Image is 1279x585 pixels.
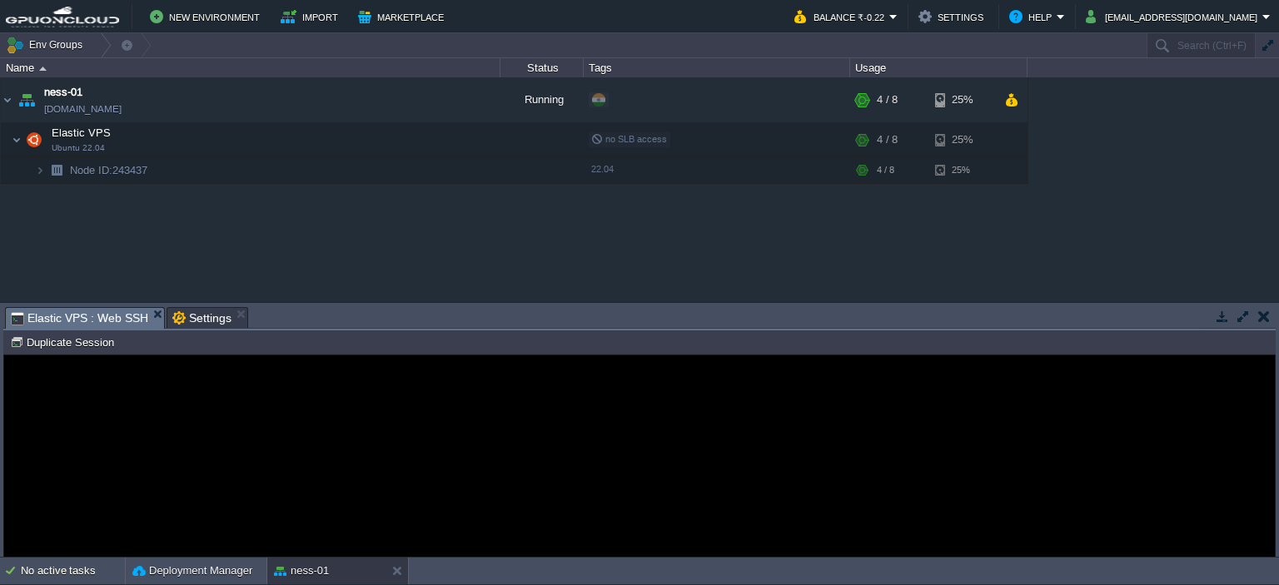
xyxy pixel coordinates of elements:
[358,7,449,27] button: Marketplace
[877,77,898,122] div: 4 / 8
[1086,7,1262,27] button: [EMAIL_ADDRESS][DOMAIN_NAME]
[68,163,150,177] span: 243437
[52,143,105,153] span: Ubuntu 22.04
[501,58,583,77] div: Status
[68,163,150,177] a: Node ID:243437
[918,7,988,27] button: Settings
[21,558,125,584] div: No active tasks
[794,7,889,27] button: Balance ₹-0.22
[22,123,46,156] img: AMDAwAAAACH5BAEAAAAALAAAAAABAAEAAAICRAEAOw==
[851,58,1027,77] div: Usage
[877,123,898,156] div: 4 / 8
[44,101,122,117] span: [DOMAIN_NAME]
[44,84,82,101] a: ness-01
[39,67,47,71] img: AMDAwAAAACH5BAEAAAAALAAAAAABAAEAAAICRAEAOw==
[1,77,14,122] img: AMDAwAAAACH5BAEAAAAALAAAAAABAAEAAAICRAEAOw==
[45,157,68,183] img: AMDAwAAAACH5BAEAAAAALAAAAAABAAEAAAICRAEAOw==
[935,123,989,156] div: 25%
[591,134,667,144] span: no SLB access
[281,7,343,27] button: Import
[6,7,119,27] img: GPUonCLOUD
[274,563,329,579] button: ness-01
[50,126,113,140] span: Elastic VPS
[10,335,119,350] button: Duplicate Session
[35,157,45,183] img: AMDAwAAAACH5BAEAAAAALAAAAAABAAEAAAICRAEAOw==
[2,58,500,77] div: Name
[935,77,989,122] div: 25%
[1009,7,1057,27] button: Help
[50,126,113,139] a: Elastic VPSUbuntu 22.04
[15,77,38,122] img: AMDAwAAAACH5BAEAAAAALAAAAAABAAEAAAICRAEAOw==
[6,33,88,57] button: Env Groups
[172,308,231,328] span: Settings
[935,157,989,183] div: 25%
[11,308,148,329] span: Elastic VPS : Web SSH
[70,164,112,176] span: Node ID:
[585,58,849,77] div: Tags
[4,355,1275,557] iframe: To enrich screen reader interactions, please activate Accessibility in Grammarly extension settings
[500,77,584,122] div: Running
[12,123,22,156] img: AMDAwAAAACH5BAEAAAAALAAAAAABAAEAAAICRAEAOw==
[591,164,614,174] span: 22.04
[150,7,265,27] button: New Environment
[132,563,252,579] button: Deployment Manager
[877,157,894,183] div: 4 / 8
